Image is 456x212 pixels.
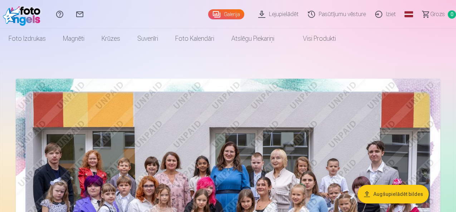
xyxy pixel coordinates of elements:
[54,29,93,49] a: Magnēti
[223,29,283,49] a: Atslēgu piekariņi
[358,185,429,203] button: Augšupielādēt bildes
[3,3,44,26] img: /fa3
[448,10,456,19] span: 0
[208,9,244,19] a: Galerija
[430,10,445,19] span: Grozs
[167,29,223,49] a: Foto kalendāri
[129,29,167,49] a: Suvenīri
[283,29,344,49] a: Visi produkti
[93,29,129,49] a: Krūzes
